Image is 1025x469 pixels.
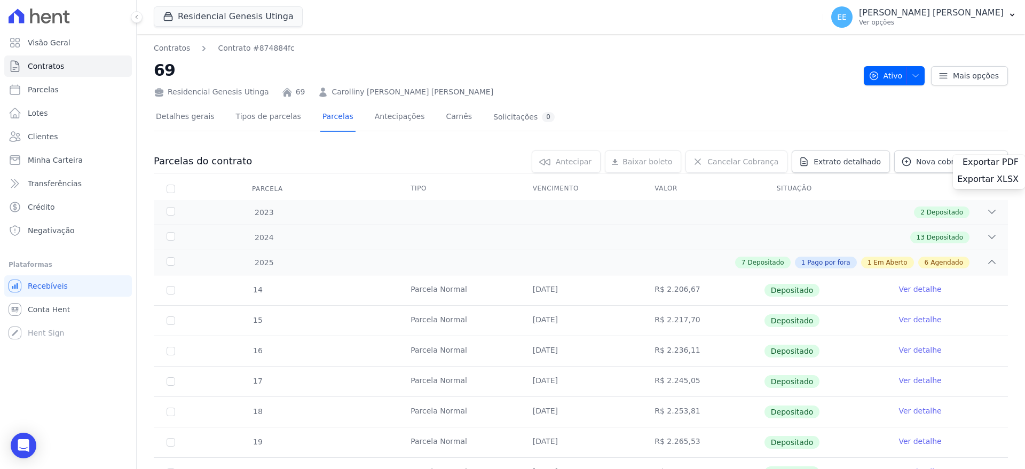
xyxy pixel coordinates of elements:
a: Ver detalhe [898,314,941,325]
span: Recebíveis [28,281,68,291]
span: Ativo [869,66,903,85]
a: Mais opções [931,66,1008,85]
span: Nova cobrança avulsa [916,156,999,167]
div: Parcela [239,178,296,200]
a: 69 [296,86,305,98]
span: 1 [868,258,872,267]
a: Solicitações0 [491,104,557,132]
td: [DATE] [520,427,642,457]
nav: Breadcrumb [154,43,855,54]
a: Parcelas [320,104,356,132]
h2: 69 [154,58,855,82]
div: Residencial Genesis Utinga [154,86,269,98]
td: R$ 2.253,81 [642,397,764,427]
a: Antecipações [373,104,427,132]
span: 19 [252,438,263,446]
span: Parcelas [28,84,59,95]
span: Depositado [927,208,963,217]
td: R$ 2.265,53 [642,427,764,457]
span: Depositado [764,406,820,418]
td: [DATE] [520,275,642,305]
td: Parcela Normal [398,397,520,427]
div: Plataformas [9,258,128,271]
span: 17 [252,377,263,385]
a: Conta Hent [4,299,132,320]
span: 18 [252,407,263,416]
a: Ver detalhe [898,436,941,447]
input: Só é possível selecionar pagamentos em aberto [167,347,175,355]
span: Depositado [927,233,963,242]
span: Depositado [764,375,820,388]
span: Extrato detalhado [814,156,881,167]
td: Parcela Normal [398,275,520,305]
th: Vencimento [520,178,642,200]
span: Negativação [28,225,75,236]
span: Clientes [28,131,58,142]
span: EE [837,13,847,21]
a: Ver detalhe [898,375,941,386]
a: Minha Carteira [4,149,132,171]
a: Lotes [4,102,132,124]
td: R$ 2.236,11 [642,336,764,366]
a: Parcelas [4,79,132,100]
a: Clientes [4,126,132,147]
span: 1 [801,258,806,267]
span: Depositado [747,258,784,267]
div: Solicitações [493,112,555,122]
a: Contratos [154,43,190,54]
input: Só é possível selecionar pagamentos em aberto [167,438,175,447]
td: [DATE] [520,397,642,427]
span: Exportar XLSX [957,174,1019,185]
a: Transferências [4,173,132,194]
input: Só é possível selecionar pagamentos em aberto [167,377,175,386]
span: Minha Carteira [28,155,83,165]
a: Exportar XLSX [957,174,1021,187]
div: 0 [542,112,555,122]
button: Ativo [864,66,925,85]
span: 6 [925,258,929,267]
button: Residencial Genesis Utinga [154,6,303,27]
div: Open Intercom Messenger [11,433,36,458]
td: Parcela Normal [398,306,520,336]
button: EE [PERSON_NAME] [PERSON_NAME] Ver opções [823,2,1025,32]
span: Visão Geral [28,37,70,48]
p: [PERSON_NAME] [PERSON_NAME] [859,7,1004,18]
span: Em Aberto [873,258,907,267]
td: [DATE] [520,367,642,396]
a: Ver detalhe [898,406,941,416]
th: Situação [764,178,886,200]
a: Contratos [4,55,132,77]
td: Parcela Normal [398,427,520,457]
input: Só é possível selecionar pagamentos em aberto [167,316,175,325]
a: Crédito [4,196,132,218]
span: Depositado [764,314,820,327]
a: Extrato detalhado [792,150,890,173]
span: Depositado [764,345,820,357]
span: Depositado [764,284,820,297]
th: Valor [642,178,764,200]
p: Ver opções [859,18,1004,27]
span: Conta Hent [28,304,70,315]
span: Contratos [28,61,64,71]
td: [DATE] [520,336,642,366]
span: 16 [252,346,263,355]
th: Tipo [398,178,520,200]
span: Lotes [28,108,48,118]
span: Crédito [28,202,55,212]
span: Mais opções [953,70,999,81]
a: Negativação [4,220,132,241]
span: Agendado [931,258,963,267]
td: R$ 2.245,05 [642,367,764,396]
td: Parcela Normal [398,336,520,366]
span: Depositado [764,436,820,449]
a: Visão Geral [4,32,132,53]
span: 14 [252,285,263,294]
a: Detalhes gerais [154,104,217,132]
a: Carnês [444,104,474,132]
input: Só é possível selecionar pagamentos em aberto [167,408,175,416]
td: R$ 2.206,67 [642,275,764,305]
a: Recebíveis [4,275,132,297]
a: Nova cobrança avulsa [894,150,1008,173]
a: Ver detalhe [898,284,941,295]
a: Tipos de parcelas [234,104,303,132]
